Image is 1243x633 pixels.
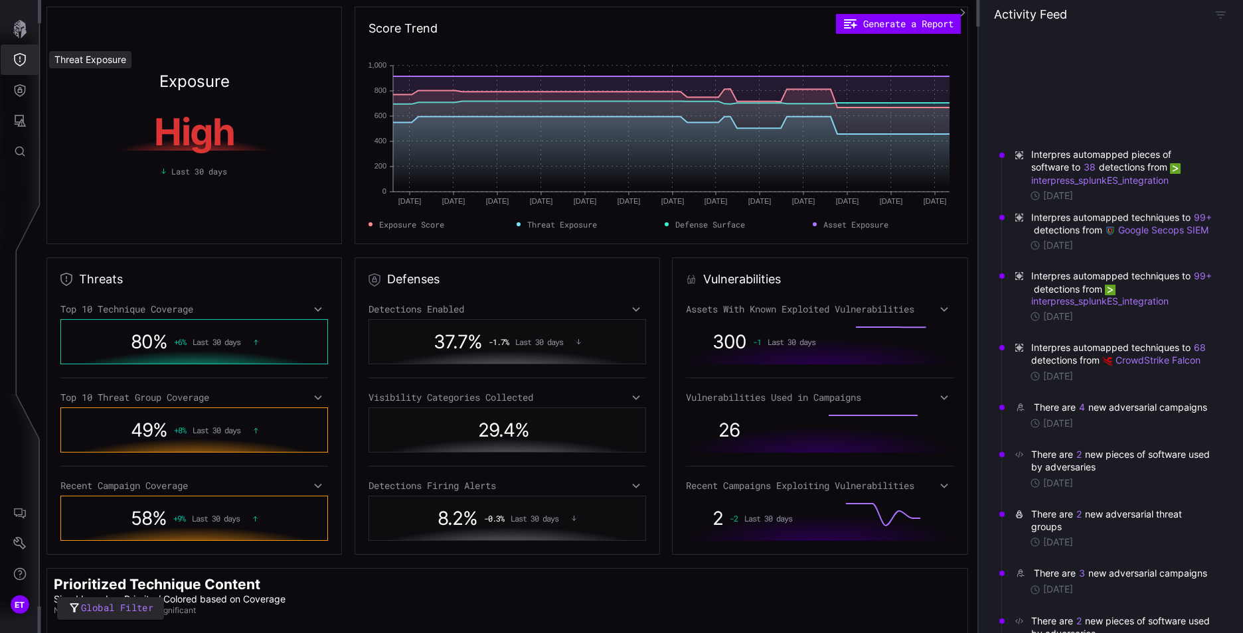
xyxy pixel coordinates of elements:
[1078,401,1086,414] button: 4
[686,480,953,492] div: Recent Campaigns Exploiting Vulnerabilities
[1031,149,1214,186] span: Interpres automapped pieces of software to detections from
[1031,161,1183,185] a: interpress_splunkES_integration
[1102,356,1113,367] img: Demo CrowdStrike Falcon
[1031,341,1214,366] span: Interpres automapped techniques to detections from
[379,218,444,230] span: Exposure Score
[1193,341,1206,354] button: 68
[1043,311,1073,322] time: [DATE]
[131,507,167,529] span: 58 %
[489,337,509,346] span: -1.7 %
[478,419,529,441] span: 29.4 %
[369,480,645,492] div: Detections Firing Alerts
[60,391,328,403] div: Top 10 Threat Group Coverage
[1043,583,1073,595] time: [DATE]
[484,514,504,523] span: -0.3 %
[712,507,723,529] span: 2
[1076,448,1082,461] button: 2
[193,425,240,435] span: Last 30 days
[836,197,859,205] text: [DATE]
[661,197,685,205] text: [DATE]
[515,337,563,346] span: Last 30 days
[1105,226,1116,236] img: Demo Google SecOps
[1043,417,1073,429] time: [DATE]
[374,111,386,119] text: 600
[1102,354,1201,366] a: CrowdStrike Falcon
[527,218,597,230] span: Threat Exposure
[54,575,961,593] h2: Prioritized Technique Content
[54,605,103,616] span: No Coverage
[387,271,440,287] h2: Defenses
[79,271,123,287] h2: Threats
[712,330,746,353] span: 300
[374,162,386,170] text: 200
[686,303,953,315] div: Assets With Known Exploited Vulnerabilities
[174,337,186,346] span: + 6 %
[675,218,745,230] span: Defense Surface
[159,74,230,90] h2: Exposure
[131,419,167,441] span: 49 %
[369,21,438,36] h2: Score Trend
[193,337,240,346] span: Last 30 days
[382,187,386,195] text: 0
[131,330,167,353] span: 80 %
[530,197,553,205] text: [DATE]
[618,197,641,205] text: [DATE]
[1031,448,1214,473] div: There are new pieces of software used by adversaries
[374,86,386,94] text: 800
[486,197,509,205] text: [DATE]
[173,514,185,523] span: + 9 %
[442,197,465,205] text: [DATE]
[434,330,482,353] span: 37.7 %
[174,425,186,435] span: + 8 %
[1034,401,1210,414] div: There are new adversarial campaigns
[768,337,815,346] span: Last 30 days
[1031,283,1169,307] a: interpress_splunkES_integration
[1034,567,1210,580] div: There are new adversarial campaigns
[369,61,387,69] text: 1,000
[924,197,947,205] text: [DATE]
[60,303,328,315] div: Top 10 Technique Coverage
[1076,614,1082,628] button: 2
[54,593,961,605] p: Sized based on Priority / Colored based on Coverage
[1076,508,1082,521] button: 2
[374,137,386,145] text: 400
[748,197,772,205] text: [DATE]
[718,419,740,441] span: 26
[792,197,815,205] text: [DATE]
[1043,370,1073,382] time: [DATE]
[1,589,39,620] button: ET
[1043,477,1073,489] time: [DATE]
[836,14,961,34] button: Generate a Report
[704,197,728,205] text: [DATE]
[730,514,738,523] span: -2
[1043,190,1073,202] time: [DATE]
[369,303,645,315] div: Detections Enabled
[744,514,792,523] span: Last 30 days
[753,337,761,346] span: -1
[1031,508,1214,533] div: There are new adversarial threat groups
[1170,163,1181,173] img: Splunk ES
[1193,269,1212,283] button: 99+
[15,598,25,612] span: ET
[1043,240,1073,251] time: [DATE]
[369,391,645,403] div: Visibility Categories Collected
[1043,536,1073,548] time: [DATE]
[1083,161,1096,174] button: 38
[994,7,1067,22] h4: Activity Feed
[1193,211,1212,224] button: 99+
[192,514,240,523] span: Last 30 days
[398,197,422,205] text: [DATE]
[49,51,131,68] div: Threat Exposure
[171,165,227,177] span: Last 30 days
[1105,224,1208,236] a: Google Secops SIEM
[1031,269,1214,307] span: Interpres automapped techniques to detections from
[60,480,328,492] div: Recent Campaign Coverage
[511,514,558,523] span: Last 30 days
[1031,211,1214,236] span: Interpres automapped techniques to detections from
[686,391,953,403] div: Vulnerabilities Used in Campaigns
[156,605,196,616] span: Significant
[823,218,888,230] span: Asset Exposure
[81,600,153,616] span: Global Filter
[57,597,164,620] button: Global Filter
[438,507,477,529] span: 8.2 %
